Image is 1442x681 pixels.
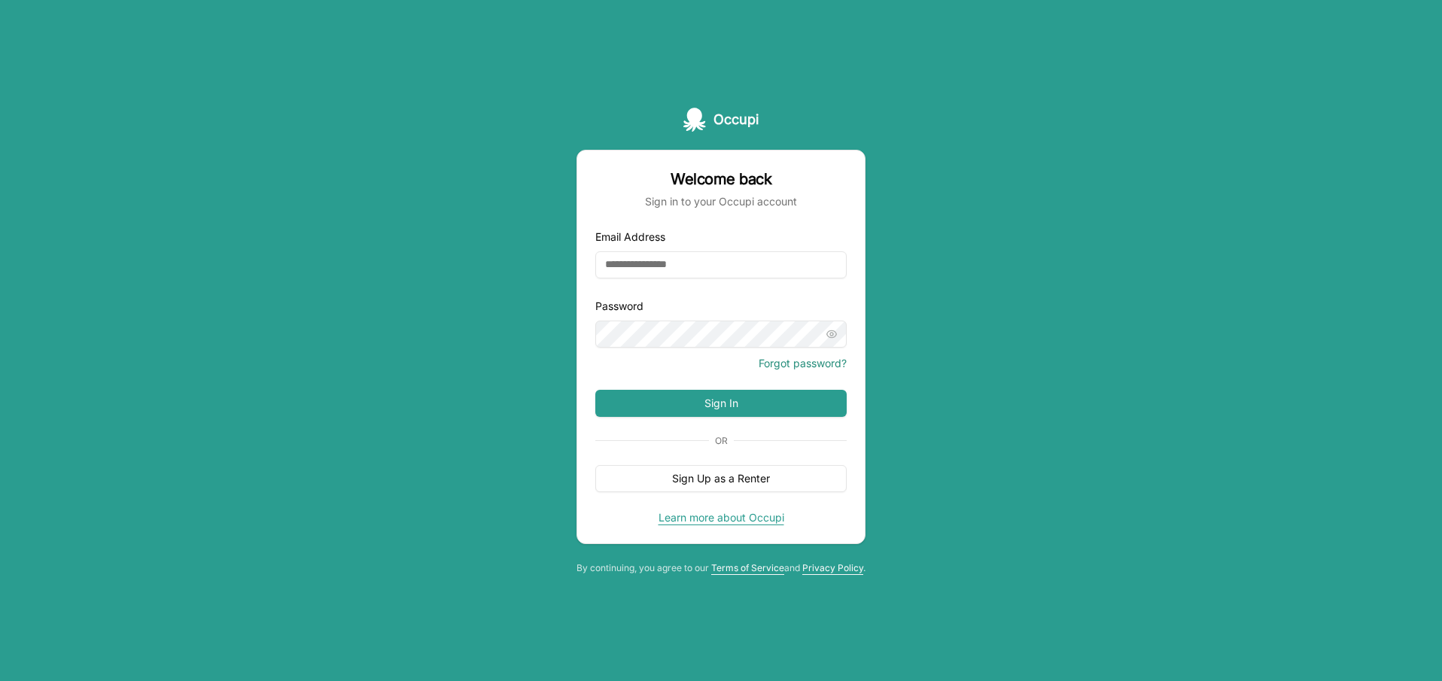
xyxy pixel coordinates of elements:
[802,562,863,573] a: Privacy Policy
[595,169,847,190] div: Welcome back
[759,356,847,371] button: Forgot password?
[576,562,866,574] div: By continuing, you agree to our and .
[595,390,847,417] button: Sign In
[595,299,643,312] label: Password
[595,230,665,243] label: Email Address
[659,511,784,524] a: Learn more about Occupi
[709,435,734,447] span: Or
[713,109,759,130] span: Occupi
[595,194,847,209] div: Sign in to your Occupi account
[711,562,784,573] a: Terms of Service
[683,108,759,132] a: Occupi
[595,465,847,492] button: Sign Up as a Renter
